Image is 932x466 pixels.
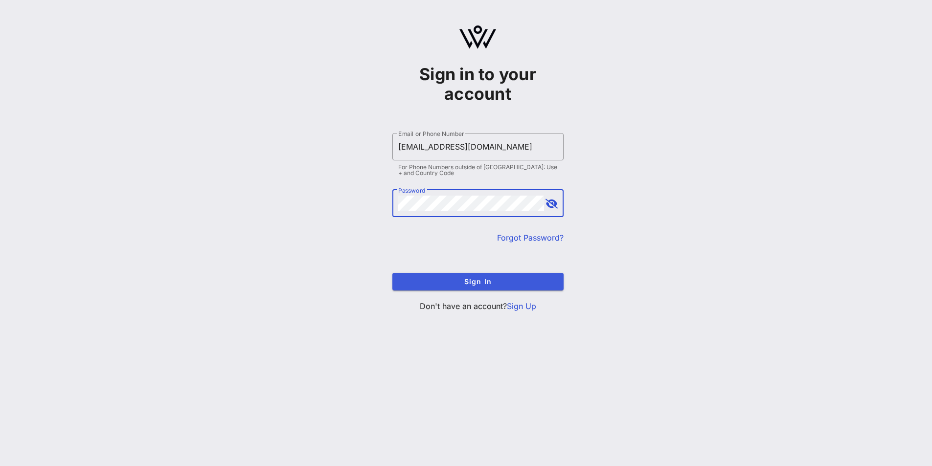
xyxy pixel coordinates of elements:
[392,65,564,104] h1: Sign in to your account
[392,300,564,312] p: Don't have an account?
[392,273,564,290] button: Sign In
[507,301,536,311] a: Sign Up
[400,277,556,286] span: Sign In
[398,164,558,176] div: For Phone Numbers outside of [GEOGRAPHIC_DATA]: Use + and Country Code
[497,233,564,243] a: Forgot Password?
[459,25,496,49] img: logo.svg
[546,199,558,209] button: append icon
[398,130,464,137] label: Email or Phone Number
[398,187,426,194] label: Password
